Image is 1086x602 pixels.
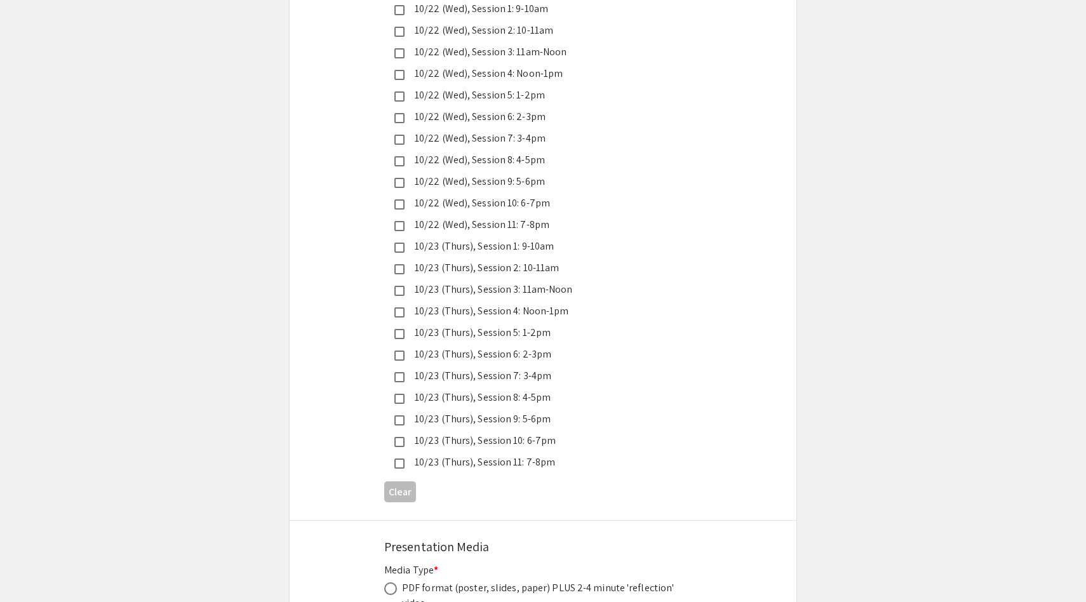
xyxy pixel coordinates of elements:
div: 10/23 (Thurs), Session 10: 6-7pm [405,433,671,448]
div: 10/22 (Wed), Session 3: 11am-Noon [405,44,671,60]
div: 10/22 (Wed), Session 11: 7-8pm [405,217,671,232]
div: 10/23 (Thurs), Session 3: 11am-Noon [405,282,671,297]
iframe: Chat [10,545,54,592]
div: 10/22 (Wed), Session 7: 3-4pm [405,131,671,146]
div: 10/22 (Wed), Session 1: 9-10am [405,1,671,17]
div: 10/22 (Wed), Session 8: 4-5pm [405,152,671,168]
div: 10/23 (Thurs), Session 8: 4-5pm [405,390,671,405]
div: 10/22 (Wed), Session 6: 2-3pm [405,109,671,124]
div: 10/22 (Wed), Session 2: 10-11am [405,23,671,38]
div: 10/22 (Wed), Session 5: 1-2pm [405,88,671,103]
div: 10/22 (Wed), Session 10: 6-7pm [405,196,671,211]
mat-label: Media Type [384,563,438,577]
div: 10/23 (Thurs), Session 5: 1-2pm [405,325,671,340]
div: 10/22 (Wed), Session 9: 5-6pm [405,174,671,189]
div: 10/23 (Thurs), Session 9: 5-6pm [405,411,671,427]
div: 10/23 (Thurs), Session 1: 9-10am [405,239,671,254]
div: 10/23 (Thurs), Session 4: Noon-1pm [405,304,671,319]
button: Clear [384,481,416,502]
div: 10/23 (Thurs), Session 11: 7-8pm [405,455,671,470]
div: 10/22 (Wed), Session 4: Noon-1pm [405,66,671,81]
div: 10/23 (Thurs), Session 2: 10-11am [405,260,671,276]
div: Presentation Media [384,537,702,556]
div: 10/23 (Thurs), Session 7: 3-4pm [405,368,671,384]
div: 10/23 (Thurs), Session 6: 2-3pm [405,347,671,362]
